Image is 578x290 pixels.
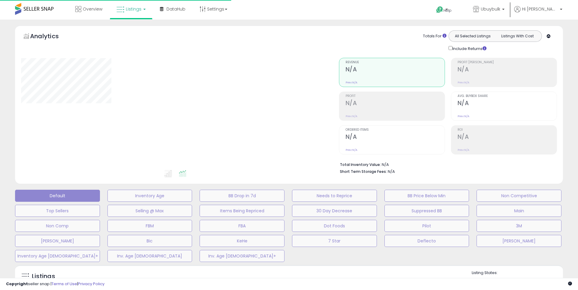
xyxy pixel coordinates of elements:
[15,220,100,232] button: Non Comp
[15,190,100,202] button: Default
[477,235,561,247] button: [PERSON_NAME]
[477,220,561,232] button: 3M
[340,169,387,174] b: Short Term Storage Fees:
[477,205,561,217] button: Main
[481,6,500,12] span: Ubuybulk
[200,205,284,217] button: Items Being Repriced
[346,95,445,98] span: Profit
[6,281,28,287] strong: Copyright
[431,2,463,20] a: Help
[346,128,445,132] span: Ordered Items
[292,220,377,232] button: Dot Foods
[384,190,469,202] button: BB Price Below Min
[458,95,557,98] span: Avg. Buybox Share
[340,162,381,167] b: Total Inventory Value:
[458,81,469,84] small: Prev: N/A
[107,190,192,202] button: Inventory Age
[477,190,561,202] button: Non Competitive
[126,6,141,12] span: Listings
[15,250,100,262] button: Inventory Age [DEMOGRAPHIC_DATA]+
[107,235,192,247] button: Bic
[514,6,562,20] a: Hi [PERSON_NAME]
[346,148,357,152] small: Prev: N/A
[6,281,104,287] div: seller snap | |
[458,114,469,118] small: Prev: N/A
[200,220,284,232] button: FBA
[458,100,557,108] h2: N/A
[346,114,357,118] small: Prev: N/A
[384,235,469,247] button: Deflecto
[346,100,445,108] h2: N/A
[107,205,192,217] button: Selling @ Max
[458,148,469,152] small: Prev: N/A
[15,205,100,217] button: Top Sellers
[384,205,469,217] button: Suppressed BB
[458,133,557,142] h2: N/A
[346,133,445,142] h2: N/A
[340,161,552,168] li: N/A
[107,250,192,262] button: Inv. Age [DEMOGRAPHIC_DATA]
[166,6,185,12] span: DataHub
[292,190,377,202] button: Needs to Reprice
[495,32,540,40] button: Listings With Cost
[384,220,469,232] button: Pilot
[450,32,495,40] button: All Selected Listings
[15,235,100,247] button: [PERSON_NAME]
[292,205,377,217] button: 30 Day Decrease
[200,250,284,262] button: Inv. Age [DEMOGRAPHIC_DATA]+
[388,169,395,174] span: N/A
[346,81,357,84] small: Prev: N/A
[292,235,377,247] button: 7 Star
[436,6,443,14] i: Get Help
[346,66,445,74] h2: N/A
[423,33,446,39] div: Totals For
[30,32,70,42] h5: Analytics
[346,61,445,64] span: Revenue
[522,6,558,12] span: Hi [PERSON_NAME]
[458,66,557,74] h2: N/A
[107,220,192,232] button: FBM
[458,61,557,64] span: Profit [PERSON_NAME]
[200,235,284,247] button: KeHe
[444,45,494,52] div: Include Returns
[83,6,102,12] span: Overview
[200,190,284,202] button: BB Drop in 7d
[443,8,452,13] span: Help
[458,128,557,132] span: ROI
